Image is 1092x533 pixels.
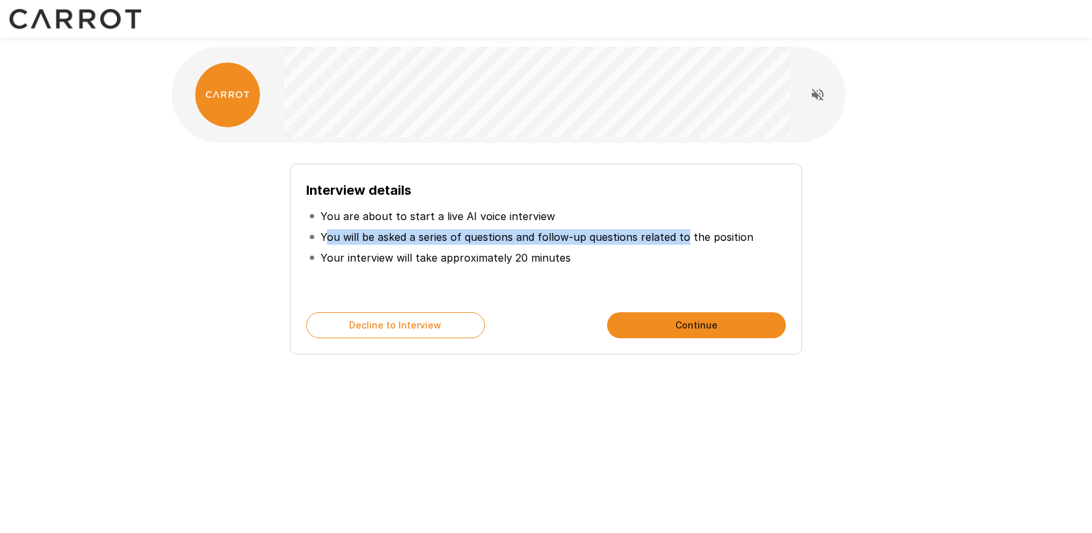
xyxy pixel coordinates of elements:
button: Continue [607,312,786,338]
button: Decline to Interview [306,312,485,338]
b: Interview details [306,182,411,198]
button: Read questions aloud [805,82,831,108]
p: Your interview will take approximately 20 minutes [320,250,571,266]
p: You are about to start a live AI voice interview [320,208,555,224]
img: carrot_logo.png [195,62,260,127]
p: You will be asked a series of questions and follow-up questions related to the position [320,229,753,245]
